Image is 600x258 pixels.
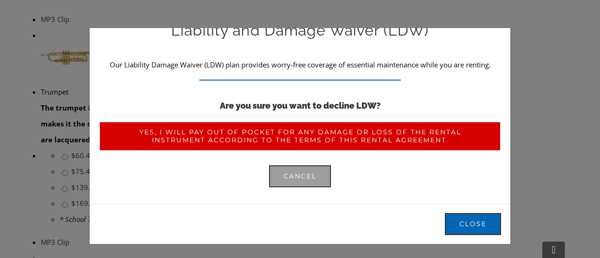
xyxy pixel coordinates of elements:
p: Our Liability Damage Waiver (LDW) plan provides worry-free coverage of essential maintenance whil... [99,57,501,73]
h2: Liability and Damage Waiver (LDW) [99,21,501,40]
span: Yes, I will pay out of pocket for any damage or loss of the rental instrument according to the te... [113,128,487,144]
a: Yes, I will pay out of pocket for any damage or loss of the rental instrument according to the te... [99,121,501,151]
strong: Are you sure you want to decline LDW? [220,101,381,111]
span: Cancel [284,172,316,180]
a: Cancel [269,165,331,187]
button: Close [445,213,501,235]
